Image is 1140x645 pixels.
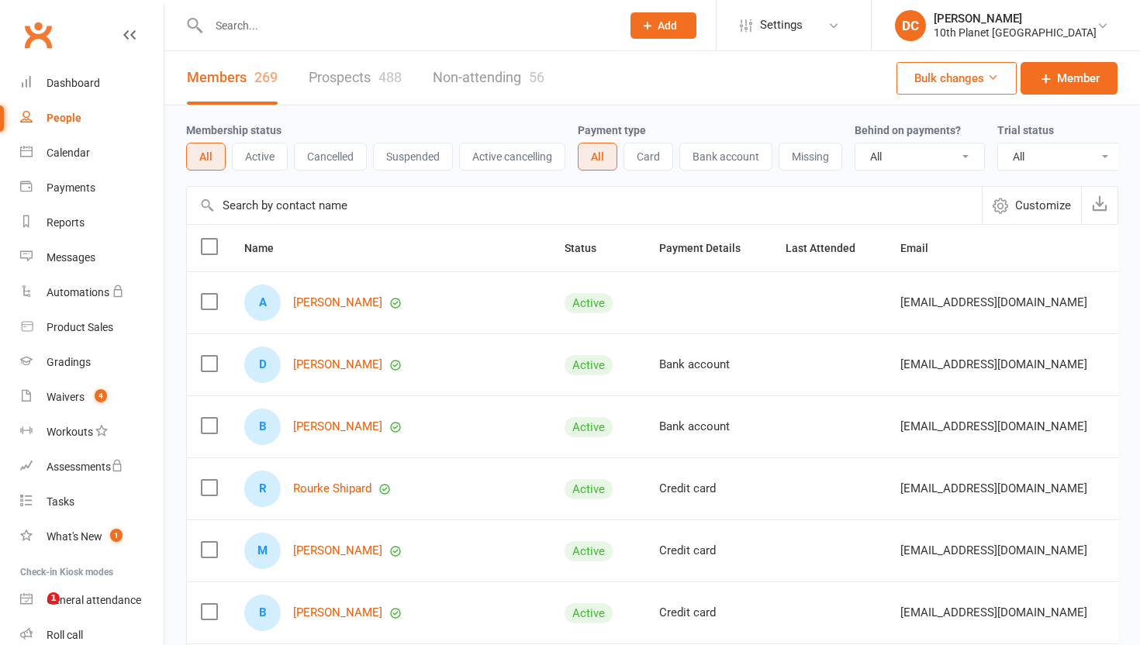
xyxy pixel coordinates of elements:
[20,66,164,101] a: Dashboard
[47,181,95,194] div: Payments
[659,358,758,371] div: Bank account
[47,77,100,89] div: Dashboard
[900,598,1087,627] span: [EMAIL_ADDRESS][DOMAIN_NAME]
[900,239,945,257] button: Email
[565,603,613,623] div: Active
[900,474,1087,503] span: [EMAIL_ADDRESS][DOMAIN_NAME]
[659,544,758,557] div: Credit card
[565,541,613,561] div: Active
[433,51,544,105] a: Non-attending56
[95,389,107,402] span: 4
[20,345,164,380] a: Gradings
[47,530,102,543] div: What's New
[47,460,123,473] div: Assessments
[565,293,613,313] div: Active
[19,16,57,54] a: Clubworx
[47,592,60,605] span: 1
[658,19,677,32] span: Add
[20,171,164,205] a: Payments
[20,310,164,345] a: Product Sales
[47,495,74,508] div: Tasks
[294,143,367,171] button: Cancelled
[254,69,278,85] div: 269
[47,426,93,438] div: Workouts
[293,482,371,495] a: Rourke Shipard
[293,606,382,619] a: [PERSON_NAME]
[565,417,613,437] div: Active
[47,629,83,641] div: Roll call
[659,482,758,495] div: Credit card
[244,285,281,321] div: Akila
[110,529,123,542] span: 1
[244,239,291,257] button: Name
[187,51,278,105] a: Members269
[186,143,226,171] button: All
[982,187,1081,224] button: Customize
[20,415,164,450] a: Workouts
[20,485,164,519] a: Tasks
[578,124,646,136] label: Payment type
[293,296,382,309] a: [PERSON_NAME]
[47,251,95,264] div: Messages
[659,242,758,254] span: Payment Details
[624,143,673,171] button: Card
[565,239,613,257] button: Status
[1021,62,1118,95] a: Member
[1057,69,1100,88] span: Member
[900,350,1087,379] span: [EMAIL_ADDRESS][DOMAIN_NAME]
[900,536,1087,565] span: [EMAIL_ADDRESS][DOMAIN_NAME]
[378,69,402,85] div: 488
[900,242,945,254] span: Email
[900,288,1087,317] span: [EMAIL_ADDRESS][DOMAIN_NAME]
[659,420,758,433] div: Bank account
[20,205,164,240] a: Reports
[1015,196,1071,215] span: Customize
[459,143,565,171] button: Active cancelling
[760,8,803,43] span: Settings
[20,450,164,485] a: Assessments
[786,242,872,254] span: Last Attended
[896,62,1017,95] button: Bulk changes
[186,124,282,136] label: Membership status
[578,143,617,171] button: All
[16,592,53,629] iframe: Intercom live chat
[244,533,281,569] div: Mitchell
[244,242,291,254] span: Name
[373,143,453,171] button: Suspended
[565,355,613,375] div: Active
[244,409,281,445] div: Braedon
[244,347,281,383] div: Damien
[293,544,382,557] a: [PERSON_NAME]
[232,143,288,171] button: Active
[47,391,85,403] div: Waivers
[934,26,1097,40] div: 10th Planet [GEOGRAPHIC_DATA]
[679,143,772,171] button: Bank account
[47,112,81,124] div: People
[20,275,164,310] a: Automations
[244,595,281,631] div: Billy
[244,471,281,507] div: Rourke
[20,519,164,554] a: What's New1
[47,321,113,333] div: Product Sales
[47,147,90,159] div: Calendar
[47,286,109,298] div: Automations
[187,187,982,224] input: Search by contact name
[786,239,872,257] button: Last Attended
[20,380,164,415] a: Waivers 4
[20,101,164,136] a: People
[293,358,382,371] a: [PERSON_NAME]
[47,356,91,368] div: Gradings
[855,124,961,136] label: Behind on payments?
[293,420,382,433] a: [PERSON_NAME]
[565,242,613,254] span: Status
[20,136,164,171] a: Calendar
[565,479,613,499] div: Active
[779,143,842,171] button: Missing
[659,239,758,257] button: Payment Details
[934,12,1097,26] div: [PERSON_NAME]
[659,606,758,619] div: Credit card
[900,412,1087,441] span: [EMAIL_ADDRESS][DOMAIN_NAME]
[529,69,544,85] div: 56
[895,10,926,41] div: DC
[309,51,402,105] a: Prospects488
